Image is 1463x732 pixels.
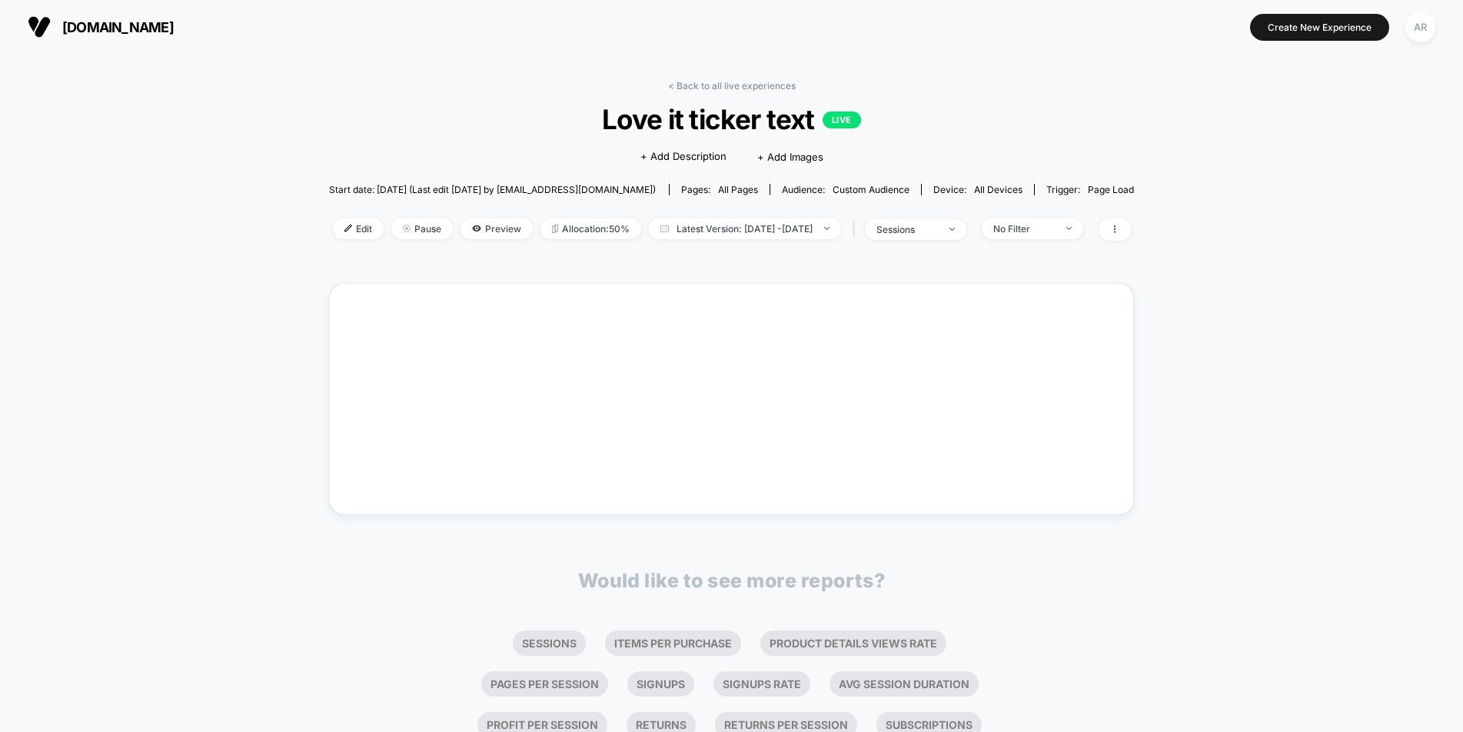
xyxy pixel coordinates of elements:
img: edit [344,225,352,232]
li: Avg Session Duration [830,671,979,697]
img: end [824,227,830,230]
li: Signups Rate [713,671,810,697]
span: Preview [461,218,533,239]
span: all devices [974,184,1022,195]
button: [DOMAIN_NAME] [23,15,178,39]
img: calendar [660,225,669,232]
div: No Filter [993,223,1055,235]
span: Start date: [DATE] (Last edit [DATE] by [EMAIL_ADDRESS][DOMAIN_NAME]) [329,184,656,195]
img: rebalance [552,225,558,233]
span: Device: [921,184,1034,195]
img: end [1066,227,1072,230]
span: Latest Version: [DATE] - [DATE] [649,218,841,239]
span: + Add Images [757,151,823,163]
span: Custom Audience [833,184,909,195]
div: Audience: [782,184,909,195]
p: LIVE [823,111,861,128]
li: Pages Per Session [481,671,608,697]
img: end [949,228,955,231]
div: AR [1405,12,1435,42]
li: Signups [627,671,694,697]
span: [DOMAIN_NAME] [62,19,174,35]
a: < Back to all live experiences [668,80,796,91]
span: Pause [391,218,453,239]
span: Allocation: 50% [540,218,641,239]
span: Love it ticker text [369,103,1094,135]
p: Would like to see more reports? [578,569,886,592]
li: Sessions [513,631,586,656]
div: sessions [876,224,938,235]
li: Product Details Views Rate [760,631,946,656]
span: Edit [333,218,384,239]
span: + Add Description [640,149,727,165]
img: end [403,225,411,232]
span: Page Load [1088,184,1134,195]
button: Create New Experience [1250,14,1389,41]
div: Trigger: [1046,184,1134,195]
img: Visually logo [28,15,51,38]
div: Pages: [681,184,758,195]
li: Items Per Purchase [605,631,741,656]
span: | [849,218,865,241]
button: AR [1401,12,1440,43]
span: all pages [718,184,758,195]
